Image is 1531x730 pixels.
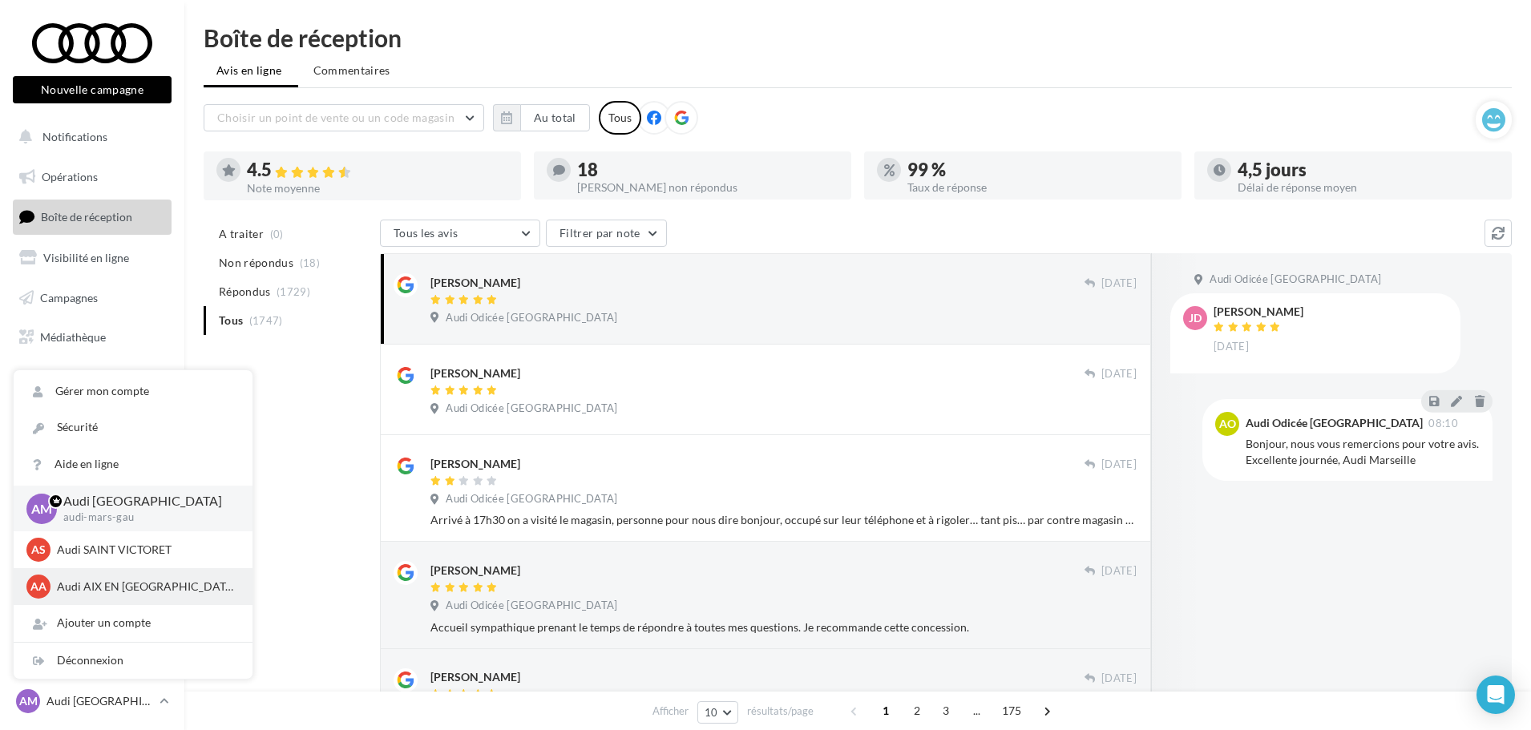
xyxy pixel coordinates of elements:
div: [PERSON_NAME] [430,456,520,472]
button: Choisir un point de vente ou un code magasin [204,104,484,131]
div: [PERSON_NAME] [430,365,520,381]
span: (0) [270,228,284,240]
span: AS [31,542,46,558]
span: 1 [873,698,899,724]
button: Au total [520,104,590,131]
a: AM Audi [GEOGRAPHIC_DATA] [13,686,172,716]
span: AO [1219,416,1236,432]
div: Déconnexion [14,643,252,679]
span: Audi Odicée [GEOGRAPHIC_DATA] [446,599,617,613]
div: 18 [577,161,838,179]
span: 08:10 [1428,418,1458,429]
div: [PERSON_NAME] [430,563,520,579]
span: jd [1189,310,1202,326]
button: Tous les avis [380,220,540,247]
div: Bonjour, nous vous remercions pour votre avis. Excellente journée, Audi Marseille [1246,436,1480,468]
a: Boîte de réception [10,200,175,234]
button: Notifications [10,120,168,154]
p: Audi [GEOGRAPHIC_DATA] [63,492,227,510]
span: Commentaires [313,63,390,79]
div: Ajouter un compte [14,605,252,641]
p: Audi AIX EN [GEOGRAPHIC_DATA] [57,579,233,595]
span: Opérations [42,170,98,184]
div: [PERSON_NAME] [430,275,520,291]
p: Audi SAINT VICTORET [57,542,233,558]
span: Audi Odicée [GEOGRAPHIC_DATA] [446,311,617,325]
span: Campagnes [40,290,98,304]
div: 99 % [907,161,1169,179]
p: Audi [GEOGRAPHIC_DATA] [46,693,153,709]
button: 10 [697,701,738,724]
div: [PERSON_NAME] [1214,306,1303,317]
span: Tous les avis [394,226,458,240]
span: [DATE] [1101,458,1137,472]
span: (18) [300,256,320,269]
div: 4.5 [247,161,508,179]
button: Filtrer par note [546,220,667,247]
span: Choisir un point de vente ou un code magasin [217,111,454,124]
div: [PERSON_NAME] [430,669,520,685]
span: [DATE] [1101,367,1137,381]
span: Médiathèque [40,330,106,344]
span: 3 [933,698,959,724]
span: (1729) [277,285,310,298]
div: Tous [599,101,641,135]
span: 175 [996,698,1028,724]
a: Gérer mon compte [14,373,252,409]
div: Note moyenne [247,183,508,194]
span: Audi Odicée [GEOGRAPHIC_DATA] [446,401,617,416]
span: Audi Odicée [GEOGRAPHIC_DATA] [1210,272,1381,287]
span: A traiter [219,226,264,242]
button: Nouvelle campagne [13,76,172,103]
span: Audi Odicée [GEOGRAPHIC_DATA] [446,492,617,506]
div: Audi Odicée [GEOGRAPHIC_DATA] [1246,417,1423,429]
a: Aide en ligne [14,446,252,482]
a: Campagnes [10,281,175,315]
a: Médiathèque [10,321,175,354]
span: résultats/page [747,704,814,719]
div: Taux de réponse [907,182,1169,193]
span: Répondus [219,284,271,300]
span: AM [19,693,38,709]
span: Notifications [42,130,107,143]
span: [DATE] [1101,564,1137,579]
a: PLV et print personnalisable [10,361,175,408]
span: AA [30,579,46,595]
button: Au total [493,104,590,131]
span: [DATE] [1101,276,1137,291]
span: [DATE] [1214,340,1249,354]
a: Opérations [10,160,175,194]
span: [DATE] [1101,672,1137,686]
span: 10 [705,706,718,719]
span: 2 [904,698,930,724]
div: Accueil sympathique prenant le temps de répondre à toutes mes questions. Je recommande cette conc... [430,619,1137,635]
p: audi-mars-gau [63,510,227,525]
div: Open Intercom Messenger [1476,676,1515,714]
span: Non répondus [219,255,293,271]
span: AM [31,499,52,518]
span: Boîte de réception [41,210,132,224]
div: Boîte de réception [204,26,1512,50]
span: ... [964,698,990,724]
a: Sécurité [14,409,252,446]
span: Afficher [652,704,689,719]
a: Visibilité en ligne [10,241,175,275]
div: Délai de réponse moyen [1238,182,1499,193]
div: [PERSON_NAME] non répondus [577,182,838,193]
span: Visibilité en ligne [43,251,129,264]
div: Arrivé à 17h30 on a visité le magasin, personne pour nous dire bonjour, occupé sur leur téléphone... [430,512,1137,528]
div: 4,5 jours [1238,161,1499,179]
span: PLV et print personnalisable [40,367,165,401]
